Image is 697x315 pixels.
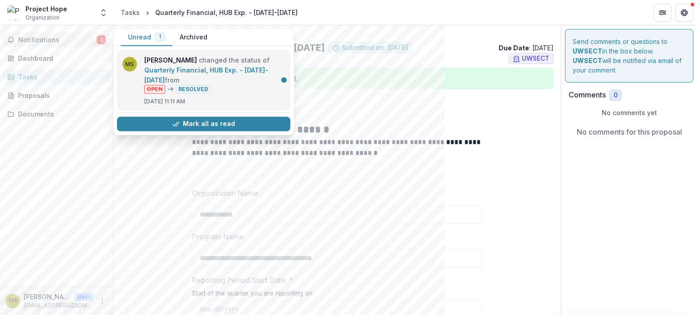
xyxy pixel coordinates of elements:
div: Project Hope [25,4,67,14]
span: Notifications [18,36,97,44]
div: Task is completed! No further action needed. [121,68,554,89]
img: Project Hope [7,5,22,20]
div: Quarterly Financial, HUB Exp. - [DATE]-[DATE] [155,8,298,17]
button: Get Help [675,4,693,22]
div: Masy Sarpong [9,298,17,304]
button: Unread [121,29,172,46]
span: 1 [159,34,161,40]
a: Proposals [4,88,109,103]
div: Start of the quarter you are reporting on [192,289,482,300]
p: Reporting Period Start Date [192,275,285,286]
button: Open entity switcher [97,4,110,22]
span: 1 [97,35,106,44]
p: : [PERSON_NAME] from UWSECT [128,93,546,102]
a: Quarterly Financial, HUB Exp. - [DATE]-[DATE] [144,66,268,84]
div: Documents [18,109,102,119]
p: Hub Exp. - Project Hope (#24DOH1001HUBDA) [121,33,554,42]
p: : [DATE] [499,43,554,53]
a: Tasks [4,69,109,84]
strong: Due Date [499,44,529,52]
button: More [97,296,108,306]
p: No comments yet [569,108,690,117]
nav: breadcrumb [117,6,301,19]
span: 0 [614,92,618,99]
p: User [74,293,93,301]
span: Submitted on: [DATE] [342,44,408,52]
div: Send comments or questions to in the box below. will be notified via email of your comment. [565,29,693,82]
p: changed the status of from [144,55,285,94]
strong: UWSECT [573,47,602,55]
div: Tasks [18,72,102,82]
p: Program Name [192,231,244,242]
p: [PERSON_NAME] [24,292,71,301]
div: Tasks [121,8,140,17]
a: Tasks [117,6,143,19]
div: Proposals [18,91,102,100]
span: UWSECT [522,55,550,63]
button: Mark all as read [117,116,290,131]
div: Dashboard [18,53,102,63]
button: Archived [172,29,215,46]
a: Documents [4,107,109,121]
button: Notifications1 [4,33,109,47]
h2: Comments [569,91,606,99]
p: No comments for this proposal [577,126,682,137]
p: [EMAIL_ADDRESS][DOMAIN_NAME] [24,301,93,310]
button: Partners [653,4,672,22]
p: Organization Name [192,188,258,199]
a: Dashboard [4,51,109,66]
span: Organization [25,14,59,22]
strong: UWSECT [573,57,602,64]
